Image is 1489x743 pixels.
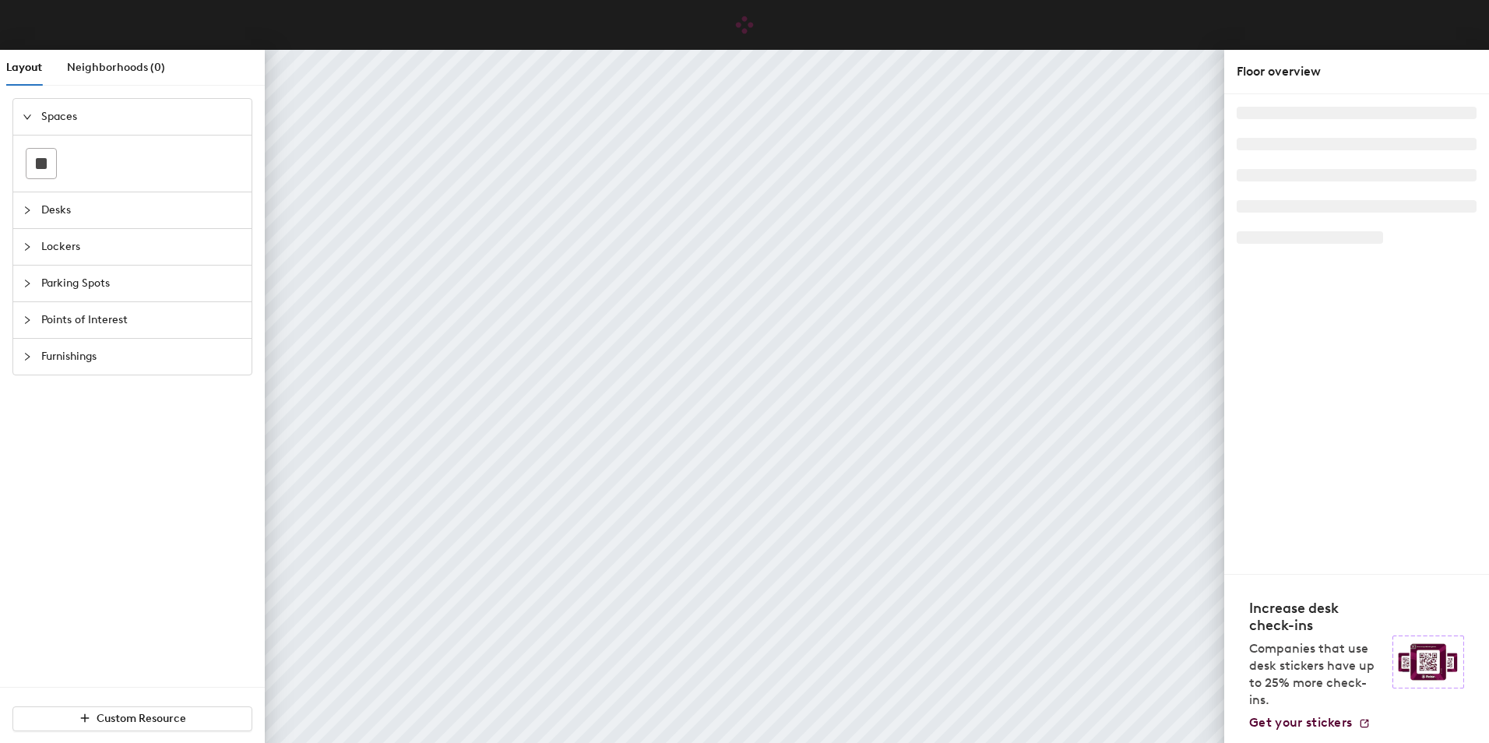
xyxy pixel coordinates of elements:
span: Parking Spots [41,266,242,301]
span: Desks [41,192,242,228]
span: Neighborhoods (0) [67,61,165,74]
a: Get your stickers [1249,715,1371,731]
div: Floor overview [1237,62,1477,81]
img: Sticker logo [1392,636,1464,688]
p: Companies that use desk stickers have up to 25% more check-ins. [1249,640,1383,709]
span: collapsed [23,206,32,215]
button: Custom Resource [12,706,252,731]
span: collapsed [23,242,32,252]
span: collapsed [23,315,32,325]
span: expanded [23,112,32,121]
span: collapsed [23,352,32,361]
span: Furnishings [41,339,242,375]
span: Points of Interest [41,302,242,338]
span: Spaces [41,99,242,135]
h4: Increase desk check-ins [1249,600,1383,634]
span: Lockers [41,229,242,265]
span: Get your stickers [1249,715,1352,730]
span: collapsed [23,279,32,288]
span: Custom Resource [97,712,186,725]
span: Layout [6,61,42,74]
